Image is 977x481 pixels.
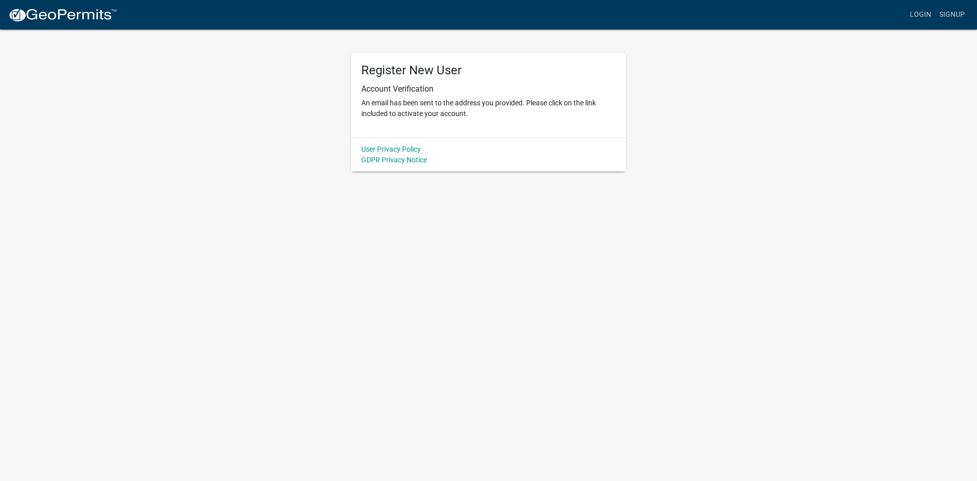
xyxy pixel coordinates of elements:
[361,84,616,94] h6: Account Verification
[361,98,616,119] p: An email has been sent to the address you provided. Please click on the link included to activate...
[361,145,421,153] a: User Privacy Policy
[361,156,427,164] a: GDPR Privacy Notice
[935,5,969,24] a: Signup
[361,63,616,78] h5: Register New User
[906,5,935,24] a: Login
